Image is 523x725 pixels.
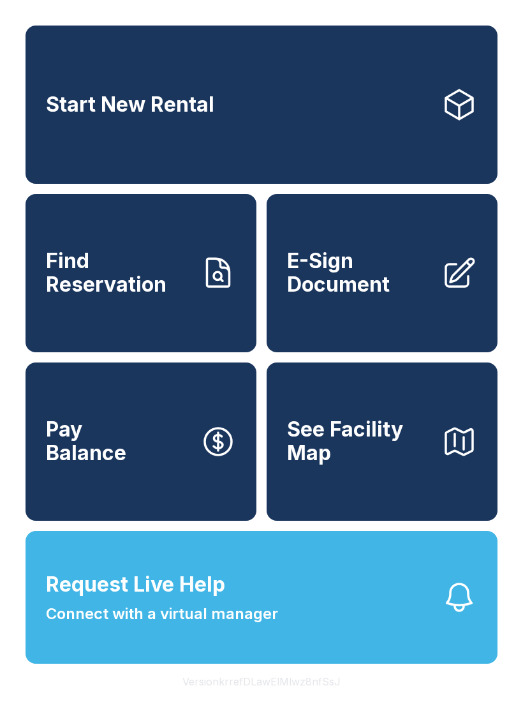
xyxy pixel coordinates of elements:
a: Find Reservation [26,194,256,352]
span: Request Live Help [46,569,225,600]
button: See Facility Map [267,362,497,521]
span: Find Reservation [46,250,190,296]
span: E-Sign Document [287,250,431,296]
button: Request Live HelpConnect with a virtual manager [26,531,497,664]
span: Pay Balance [46,418,126,465]
button: VersionkrrefDLawElMlwz8nfSsJ [172,664,351,699]
span: Connect with a virtual manager [46,602,278,625]
span: Start New Rental [46,93,214,117]
span: See Facility Map [287,418,431,465]
a: Start New Rental [26,26,497,184]
button: PayBalance [26,362,256,521]
a: E-Sign Document [267,194,497,352]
